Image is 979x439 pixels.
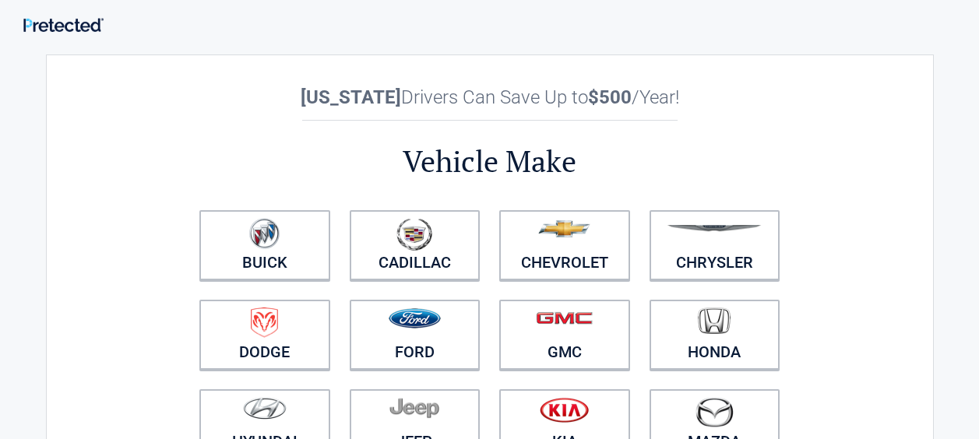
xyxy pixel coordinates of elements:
img: ford [389,308,441,328]
img: kia [540,397,589,423]
img: mazda [695,397,734,427]
a: Cadillac [350,210,481,280]
img: jeep [389,397,439,419]
a: Ford [350,300,481,370]
a: Dodge [199,300,330,370]
img: Main Logo [23,18,104,33]
img: honda [698,307,731,335]
img: chrysler [667,225,762,232]
h2: Vehicle Make [190,142,790,181]
img: cadillac [396,218,432,251]
img: buick [249,218,280,249]
img: chevrolet [538,220,590,237]
b: $500 [588,86,632,108]
img: dodge [251,307,278,338]
a: Chrysler [650,210,780,280]
h2: Drivers Can Save Up to /Year [190,86,790,108]
a: GMC [499,300,630,370]
a: Honda [650,300,780,370]
a: Chevrolet [499,210,630,280]
img: hyundai [243,397,287,420]
b: [US_STATE] [301,86,401,108]
img: gmc [536,311,593,325]
a: Buick [199,210,330,280]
